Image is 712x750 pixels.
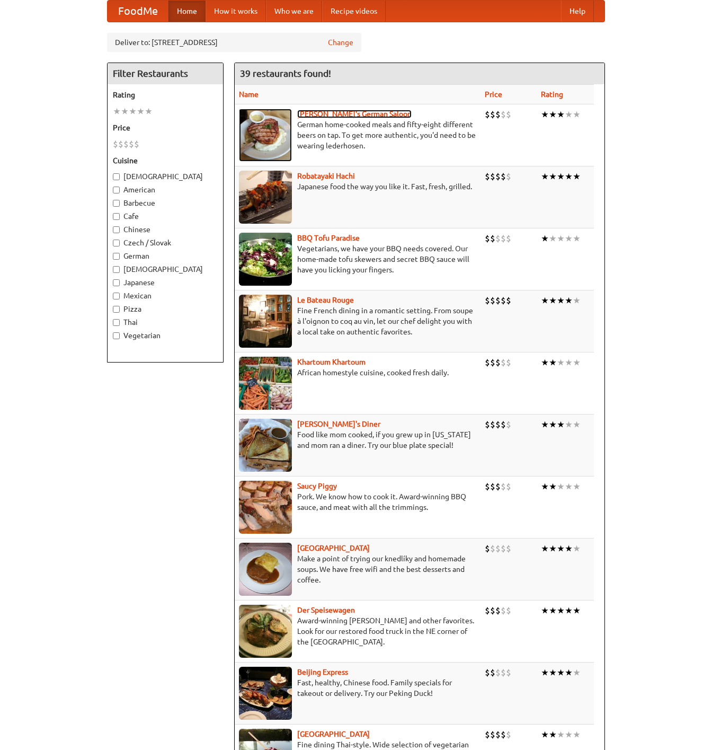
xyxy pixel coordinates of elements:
li: $ [490,233,495,244]
li: ★ [557,419,565,430]
li: $ [490,481,495,492]
li: $ [485,109,490,120]
li: ★ [565,295,573,306]
a: Khartoum Khartoum [297,358,366,366]
li: ★ [565,357,573,368]
li: $ [506,729,511,740]
li: $ [490,171,495,182]
a: Der Speisewagen [297,606,355,614]
li: $ [501,233,506,244]
li: $ [506,233,511,244]
li: $ [134,138,139,150]
li: ★ [557,729,565,740]
a: Who we are [266,1,322,22]
li: ★ [573,481,581,492]
li: ★ [565,543,573,554]
li: ★ [549,357,557,368]
li: $ [506,295,511,306]
li: ★ [129,105,137,117]
li: $ [485,295,490,306]
li: $ [485,419,490,430]
li: ★ [573,109,581,120]
li: $ [129,138,134,150]
li: $ [501,543,506,554]
li: $ [495,481,501,492]
p: Award-winning [PERSON_NAME] and other favorites. Look for our restored food truck in the NE corne... [239,615,476,647]
b: [PERSON_NAME]'s German Saloon [297,110,412,118]
li: ★ [549,729,557,740]
li: ★ [549,109,557,120]
li: ★ [541,109,549,120]
img: czechpoint.jpg [239,543,292,596]
li: $ [490,543,495,554]
label: Barbecue [113,198,218,208]
a: Robatayaki Hachi [297,172,355,180]
li: $ [485,357,490,368]
li: $ [501,729,506,740]
li: $ [485,481,490,492]
label: German [113,251,218,261]
b: Le Bateau Rouge [297,296,354,304]
label: Czech / Slovak [113,237,218,248]
img: sallys.jpg [239,419,292,472]
li: ★ [557,481,565,492]
input: Barbecue [113,200,120,207]
li: $ [501,357,506,368]
li: $ [490,357,495,368]
img: bateaurouge.jpg [239,295,292,348]
li: ★ [137,105,145,117]
li: ★ [549,295,557,306]
input: American [113,187,120,193]
a: Price [485,90,502,99]
input: Vegetarian [113,332,120,339]
li: ★ [541,543,549,554]
li: $ [506,171,511,182]
li: $ [495,171,501,182]
a: Change [328,37,353,48]
li: ★ [573,667,581,678]
input: Cafe [113,213,120,220]
li: ★ [541,295,549,306]
input: Japanese [113,279,120,286]
li: ★ [565,109,573,120]
li: ★ [565,729,573,740]
input: [DEMOGRAPHIC_DATA] [113,173,120,180]
a: Beijing Express [297,668,348,676]
li: ★ [565,233,573,244]
ng-pluralize: 39 restaurants found! [240,68,331,78]
img: saucy.jpg [239,481,292,534]
li: ★ [541,171,549,182]
li: $ [506,357,511,368]
li: $ [485,667,490,678]
p: Pork. We know how to cook it. Award-winning BBQ sauce, and meat with all the trimmings. [239,491,476,513]
a: FoodMe [108,1,168,22]
input: Pizza [113,306,120,313]
li: ★ [573,233,581,244]
li: ★ [549,543,557,554]
li: $ [506,481,511,492]
li: ★ [573,419,581,430]
li: $ [501,171,506,182]
li: $ [501,605,506,616]
li: $ [485,605,490,616]
label: Japanese [113,277,218,288]
a: [GEOGRAPHIC_DATA] [297,544,370,552]
li: $ [485,729,490,740]
li: ★ [557,109,565,120]
li: ★ [549,667,557,678]
label: [DEMOGRAPHIC_DATA] [113,264,218,275]
li: ★ [557,543,565,554]
li: $ [501,481,506,492]
li: $ [490,295,495,306]
p: Vegetarians, we have your BBQ needs covered. Our home-made tofu skewers and secret BBQ sauce will... [239,243,476,275]
li: $ [495,729,501,740]
li: $ [495,109,501,120]
li: ★ [565,667,573,678]
li: $ [490,109,495,120]
li: $ [501,295,506,306]
li: ★ [549,233,557,244]
input: [DEMOGRAPHIC_DATA] [113,266,120,273]
li: ★ [121,105,129,117]
li: $ [490,667,495,678]
li: ★ [145,105,153,117]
